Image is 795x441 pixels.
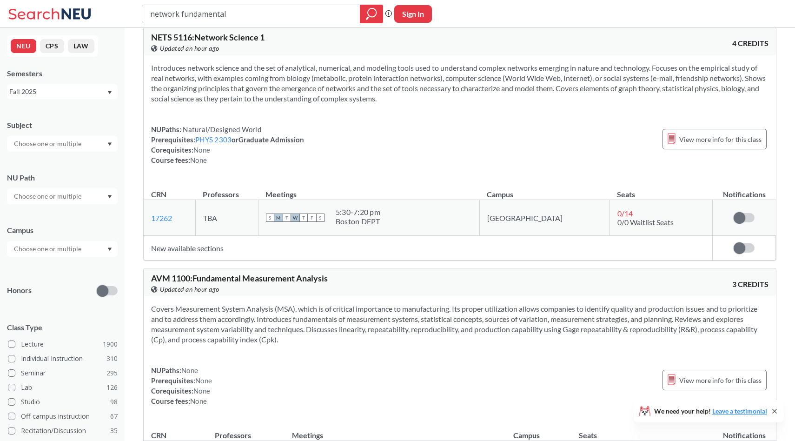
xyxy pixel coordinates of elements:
span: 295 [106,368,118,378]
input: Choose one or multiple [9,138,87,149]
input: Choose one or multiple [9,243,87,254]
input: Class, professor, course number, "phrase" [149,6,353,22]
a: PHYS 2303 [195,135,232,144]
div: NUPaths: Prerequisites: Corequisites: Course fees: [151,365,212,406]
span: We need your help! [654,408,767,414]
button: Sign In [394,5,432,23]
th: Notifications [713,180,776,200]
svg: Dropdown arrow [107,91,112,94]
a: 17262 [151,214,172,222]
span: 35 [110,426,118,436]
span: M [274,214,283,222]
p: Honors [7,285,32,296]
label: Off-campus instruction [8,410,118,422]
svg: Dropdown arrow [107,247,112,251]
svg: magnifying glass [366,7,377,20]
span: None [190,156,207,164]
span: 126 [106,382,118,393]
a: Leave a testimonial [712,407,767,415]
div: Dropdown arrow [7,136,118,152]
span: 98 [110,397,118,407]
div: Boston DEPT [336,217,380,226]
span: 3 CREDITS [732,279,768,289]
div: NU Path [7,173,118,183]
span: None [181,366,198,374]
div: Dropdown arrow [7,241,118,257]
div: Campus [7,225,118,235]
button: NEU [11,39,36,53]
label: Lecture [8,338,118,350]
span: T [299,214,308,222]
span: F [308,214,316,222]
span: 0/0 Waitlist Seats [617,218,674,227]
div: Fall 2025Dropdown arrow [7,84,118,99]
div: Subject [7,120,118,130]
th: Professors [195,180,258,200]
span: None [193,146,210,154]
button: LAW [68,39,94,53]
span: NETS 5116 : Network Science 1 [151,32,265,42]
th: Meetings [258,180,479,200]
span: Natural/Designed World [181,125,261,134]
input: Choose one or multiple [9,191,87,202]
span: S [266,214,274,222]
span: View more info for this class [679,134,762,145]
label: Lab [8,381,118,394]
span: 4 CREDITS [732,38,768,48]
span: T [283,214,291,222]
th: Campus [479,180,609,200]
span: Updated an hour ago [160,43,219,53]
span: None [190,397,207,405]
div: Fall 2025 [9,87,106,97]
th: Notifications [713,421,776,441]
label: Seminar [8,367,118,379]
span: None [195,376,212,385]
div: NUPaths: Prerequisites: or Graduate Admission Corequisites: Course fees: [151,124,304,165]
th: Seats [571,421,713,441]
div: magnifying glass [360,5,383,23]
span: None [193,387,210,395]
button: CPS [40,39,64,53]
div: CRN [151,430,166,441]
label: Recitation/Discussion [8,425,118,437]
span: AVM 1100 : Fundamental Measurement Analysis [151,273,328,283]
label: Studio [8,396,118,408]
span: W [291,214,299,222]
td: TBA [195,200,258,236]
span: 67 [110,411,118,421]
span: Updated an hour ago [160,284,219,294]
span: View more info for this class [679,374,762,386]
span: 0 / 14 [617,209,633,218]
label: Individual Instruction [8,353,118,365]
span: 1900 [103,339,118,349]
th: Campus [506,421,571,441]
span: 310 [106,354,118,364]
span: Class Type [7,322,118,333]
div: CRN [151,189,166,200]
th: Professors [207,421,285,441]
td: [GEOGRAPHIC_DATA] [479,200,609,236]
th: Seats [609,180,712,200]
td: New available sections [144,236,713,261]
div: Dropdown arrow [7,188,118,204]
svg: Dropdown arrow [107,195,112,199]
section: Covers Measurement System Analysis (MSA), which is of critical importance to manufacturing. Its p... [151,304,768,345]
svg: Dropdown arrow [107,142,112,146]
th: Meetings [285,421,506,441]
div: 5:30 - 7:20 pm [336,207,380,217]
div: Semesters [7,68,118,79]
section: Introduces network science and the set of analytical, numerical, and modeling tools used to under... [151,63,768,104]
span: S [316,214,325,222]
